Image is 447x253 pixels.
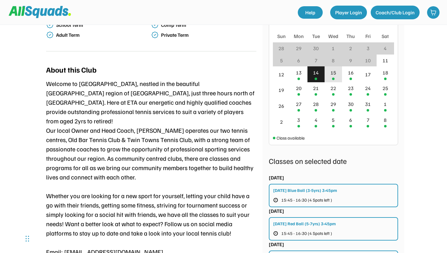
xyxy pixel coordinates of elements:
img: Squad%20Logo.svg [9,6,71,18]
div: 5 [280,57,283,64]
div: 1 [332,45,335,52]
div: 10 [365,57,371,64]
div: 28 [278,45,284,52]
div: 27 [296,100,302,108]
div: 30 [348,100,354,108]
div: School Term [56,22,150,28]
div: 16 [348,69,354,76]
img: check-verified-01.svg [46,31,54,39]
div: 19 [278,86,284,94]
div: 4 [384,45,387,52]
div: Adult Term [56,32,150,38]
div: 1 [384,100,387,108]
div: [DATE] [269,174,284,181]
div: 26 [278,102,284,110]
div: 29 [296,45,302,52]
div: 6 [297,57,300,64]
div: 14 [313,69,319,76]
div: 17 [365,71,371,78]
div: 18 [383,69,388,76]
div: [DATE] [269,241,284,248]
div: Comp Term [161,22,255,28]
div: Thu [346,32,355,40]
div: [DATE] Blue Ball (3-5yrs) 3:45pm [273,187,337,193]
div: 7 [315,57,317,64]
div: [DATE] Red Ball (5-7yrs) 3:45pm [273,220,336,227]
div: Mon [294,32,304,40]
div: 13 [296,69,302,76]
img: check-verified-01.svg [151,21,159,29]
img: shopping-cart-01%20%281%29.svg [430,9,436,16]
span: 15:45 - 16:30 (4 Spots left ) [281,198,332,202]
div: 8 [332,57,335,64]
button: 15:45 - 16:30 (4 Spots left ) [273,196,345,204]
div: Wed [328,32,338,40]
div: About this Club [46,64,97,75]
button: 15:45 - 16:30 (4 Spots left ) [273,229,345,237]
div: 20 [296,84,302,92]
div: 22 [330,84,336,92]
div: 2 [349,45,352,52]
div: 6 [349,116,352,124]
div: 24 [365,84,371,92]
div: 2 [280,118,283,126]
div: 3 [297,116,300,124]
div: 23 [348,84,354,92]
div: Sat [382,32,389,40]
a: Help [298,6,323,19]
img: check-verified-01.svg [46,21,54,29]
button: Player Login [330,6,367,19]
div: Sun [277,32,286,40]
button: Coach/Club Login [371,6,420,19]
div: 29 [330,100,336,108]
div: 8 [384,116,387,124]
div: Class available [277,135,305,141]
div: Private Term [161,32,255,38]
div: 25 [383,84,388,92]
div: 11 [383,57,388,64]
div: Fri [365,32,371,40]
div: [DATE] [269,207,284,215]
div: 7 [367,116,369,124]
div: 28 [313,100,319,108]
div: 15 [330,69,336,76]
div: 9 [349,57,352,64]
span: 15:45 - 16:30 (4 Spots left ) [281,231,332,236]
div: 4 [315,116,317,124]
div: 30 [313,45,319,52]
div: 21 [313,84,319,92]
div: Tue [312,32,320,40]
div: Classes on selected date [269,155,398,166]
div: 31 [365,100,371,108]
div: 12 [278,71,284,78]
div: 3 [367,45,369,52]
img: check-verified-01.svg [151,31,159,39]
div: 5 [332,116,335,124]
